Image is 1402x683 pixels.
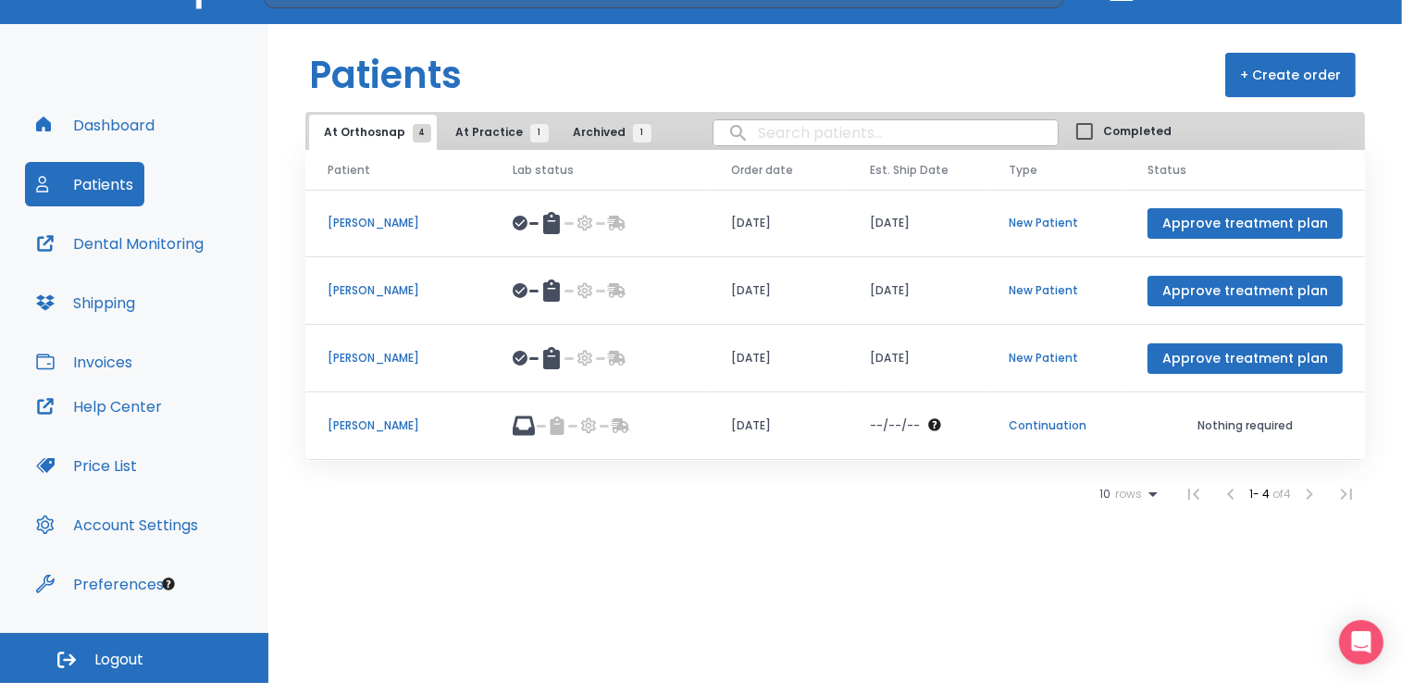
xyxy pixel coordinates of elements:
span: Completed [1103,123,1172,140]
span: Order date [731,162,793,179]
span: 1 - 4 [1249,486,1272,502]
td: [DATE] [709,392,848,460]
td: [DATE] [848,190,986,257]
button: Account Settings [25,503,209,547]
input: search [713,115,1058,151]
button: Approve treatment plan [1148,208,1343,239]
button: Approve treatment plan [1148,343,1343,374]
span: Patient [328,162,370,179]
span: Lab status [513,162,574,179]
p: New Patient [1009,215,1103,231]
button: Patients [25,162,144,206]
button: Invoices [25,340,143,384]
button: Approve treatment plan [1148,276,1343,306]
span: 10 [1099,488,1110,501]
span: Status [1148,162,1186,179]
span: 4 [413,124,431,143]
span: of 4 [1272,486,1291,502]
span: Archived [573,124,642,141]
button: Help Center [25,384,173,428]
div: Tooltip anchor [160,576,177,592]
button: Price List [25,443,148,488]
h1: Patients [309,47,462,103]
p: [PERSON_NAME] [328,350,468,366]
button: Preferences [25,562,175,606]
button: + Create order [1225,53,1356,97]
p: --/--/-- [870,417,920,434]
span: Type [1009,162,1037,179]
span: Est. Ship Date [870,162,949,179]
td: [DATE] [709,190,848,257]
button: Shipping [25,280,146,325]
span: At Practice [455,124,540,141]
div: The date will be available after approving treatment plan [870,417,964,434]
span: 1 [530,124,549,143]
p: [PERSON_NAME] [328,282,468,299]
div: Open Intercom Messenger [1339,620,1383,664]
p: [PERSON_NAME] [328,215,468,231]
div: tabs [309,115,661,150]
span: Logout [94,650,143,670]
p: [PERSON_NAME] [328,417,468,434]
span: rows [1110,488,1142,501]
td: [DATE] [709,325,848,392]
p: New Patient [1009,350,1103,366]
td: [DATE] [848,257,986,325]
p: Continuation [1009,417,1103,434]
button: Dental Monitoring [25,221,215,266]
span: At Orthosnap [324,124,422,141]
p: Nothing required [1148,417,1343,434]
td: [DATE] [848,325,986,392]
p: New Patient [1009,282,1103,299]
span: 1 [633,124,651,143]
td: [DATE] [709,257,848,325]
button: Dashboard [25,103,166,147]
